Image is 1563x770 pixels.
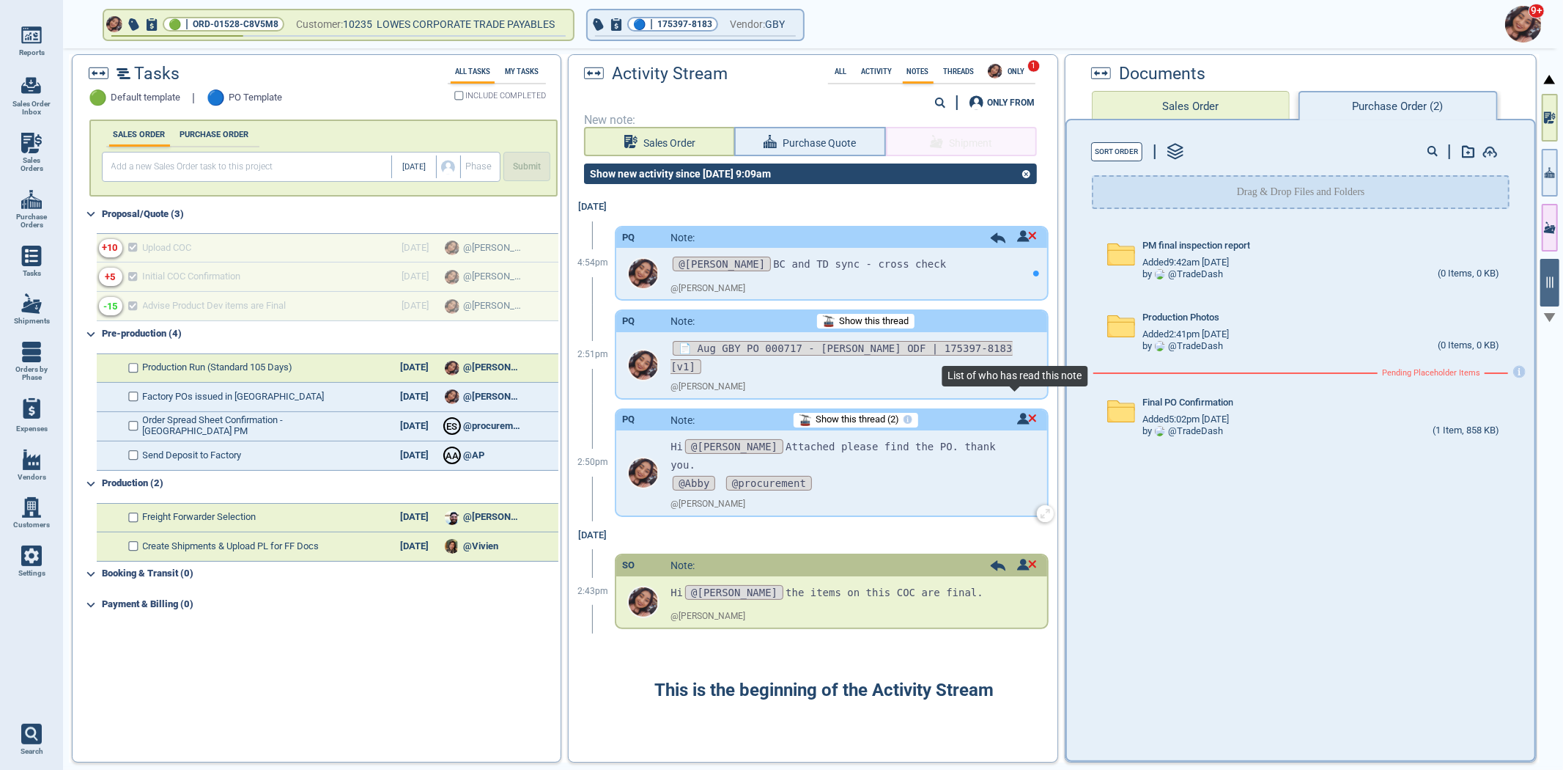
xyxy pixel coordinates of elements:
[388,392,440,403] div: [DATE]
[629,587,658,617] img: Avatar
[816,414,899,425] span: Show this thread (2)
[169,20,181,29] span: 🟢
[670,560,695,571] span: Note:
[857,67,897,76] label: Activity
[103,243,118,254] div: +10
[463,450,484,461] span: @AP
[463,512,522,523] span: @[PERSON_NAME]
[103,202,558,226] div: Proposal/Quote (3)
[685,585,783,600] span: @[PERSON_NAME]
[670,284,745,294] span: @ [PERSON_NAME]
[1119,65,1205,84] span: Documents
[643,134,695,153] span: Sales Order
[176,130,254,139] label: PURCHASE ORDER
[1091,142,1142,161] button: Sort Order
[18,473,46,482] span: Vendors
[143,450,242,461] span: Send Deposit to Factory
[831,67,851,76] label: All
[445,419,459,433] div: E S
[500,67,543,76] label: My Tasks
[1482,146,1498,158] img: add-document
[670,255,1024,274] p: BC and TD sync - cross check
[104,10,573,40] button: Avatar🟢|ORD-01528-C8V5M8Customer:10235 LOWES CORPORATE TRADE PAYABLES
[629,351,658,380] img: Avatar
[377,18,555,30] span: LOWES CORPORATE TRADE PAYABLES
[143,512,256,523] span: Freight Forwarder Selection
[445,539,459,554] img: Avatar
[12,365,51,382] span: Orders by Phase
[584,127,735,156] button: Sales Order
[670,584,1024,602] p: Hi the items on this COC are final.
[445,389,459,404] img: Avatar
[89,89,108,106] span: 🟢
[1142,414,1229,425] span: Added 5:02pm [DATE]
[588,10,803,40] button: 🔵|175397-8183Vendor:GBY
[1027,59,1040,72] span: 1
[143,541,319,552] span: Create Shipments & Upload PL for FF Docs
[103,562,558,586] div: Booking & Transit (0)
[670,315,695,327] span: Note:
[465,161,492,172] span: Phase
[111,92,181,103] span: Default template
[106,16,122,32] img: Avatar
[673,257,771,271] span: @[PERSON_NAME]
[463,421,522,432] span: @procurement
[783,134,856,153] span: Purchase Quote
[1017,230,1037,242] img: unread icon
[650,17,653,32] span: |
[670,414,695,426] span: Note:
[730,15,765,34] span: Vendor:
[388,541,440,552] div: [DATE]
[1142,241,1250,252] span: PM final inspection report
[402,163,426,172] span: [DATE]
[21,25,42,45] img: menu_icon
[633,20,646,29] span: 🔵
[16,425,48,433] span: Expenses
[823,315,835,327] img: Mountain_Cableway
[21,450,42,470] img: menu_icon
[21,342,42,362] img: menu_icon
[622,232,635,243] div: PQ
[1142,341,1223,352] div: by @ TradeDash
[670,499,745,510] span: @ [PERSON_NAME]
[629,259,658,288] img: Avatar
[14,317,50,326] span: Shipments
[903,67,934,76] label: Notes
[103,593,558,617] div: Payment & Billing (0)
[726,476,812,491] span: @procurement
[988,98,1035,107] div: ONLY FROM
[465,92,546,100] span: INCLUDE COMPLETED
[193,17,278,32] span: ORD-01528-C8V5M8
[143,362,293,373] span: Production Run (Standard 105 Days)
[1142,269,1223,280] div: by @ TradeDash
[577,458,608,468] span: 2:50pm
[463,392,522,403] span: @[PERSON_NAME]
[463,362,522,373] span: @[PERSON_NAME]
[612,65,728,84] span: Activity Stream
[296,15,343,34] span: Customer:
[13,521,50,529] span: Customers
[670,232,695,243] span: Note:
[670,382,745,392] span: @ [PERSON_NAME]
[1155,269,1165,279] img: Avatar
[135,65,180,84] span: Tasks
[622,560,635,571] div: SO
[1298,91,1498,120] button: Purchase Order (2)
[12,156,51,173] span: Sales Orders
[12,213,51,230] span: Purchase Orders
[445,510,459,525] img: Avatar
[451,67,495,76] label: All Tasks
[117,68,130,79] img: timeline2
[463,541,498,552] span: @Vivien
[622,316,635,327] div: PQ
[988,64,1002,78] img: Avatar
[584,114,1043,127] span: New note:
[143,415,366,437] span: Order Spread Sheet Confirmation - [GEOGRAPHIC_DATA] PM
[765,15,785,34] span: GBY
[1438,340,1499,352] div: (0 Items, 0 KB)
[103,323,558,346] div: Pre-production (4)
[207,89,226,106] span: 🔵
[1142,426,1223,437] div: by @ TradeDash
[1142,329,1229,340] span: Added 2:41pm [DATE]
[106,155,392,178] input: Add a new Sales Order task to this project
